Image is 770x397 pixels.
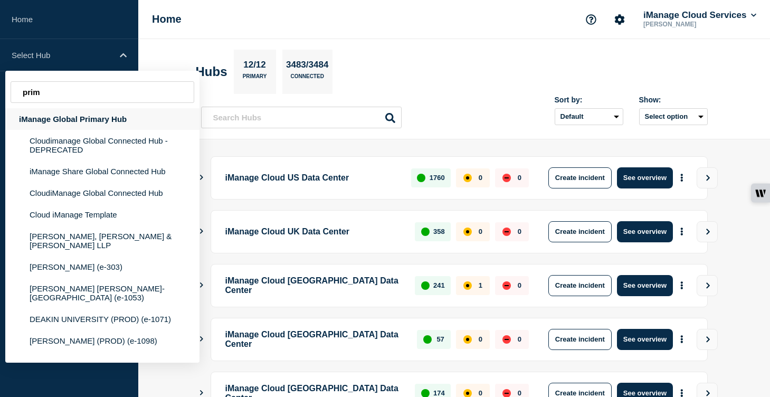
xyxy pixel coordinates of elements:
[548,329,612,350] button: Create incident
[199,281,204,289] button: Show Connected Hubs
[463,228,472,236] div: affected
[479,228,482,235] p: 0
[697,167,718,188] button: View
[5,108,199,130] div: iManage Global Primary Hub
[675,329,689,349] button: More actions
[641,21,751,28] p: [PERSON_NAME]
[617,329,673,350] button: See overview
[5,330,199,352] li: [PERSON_NAME] (PROD) (e-1098)
[518,335,521,343] p: 0
[433,281,445,289] p: 241
[199,228,204,235] button: Show Connected Hubs
[5,308,199,330] li: DEAKIN UNIVERSITY (PROD) (e-1071)
[421,281,430,290] div: up
[617,167,673,188] button: See overview
[675,276,689,295] button: More actions
[502,174,511,182] div: down
[436,335,444,343] p: 57
[463,281,472,290] div: affected
[5,130,199,160] li: Cloudimanage Global Connected Hub - DEPRECATED
[639,108,708,125] button: Select option
[5,225,199,256] li: [PERSON_NAME], [PERSON_NAME] & [PERSON_NAME] LLP
[240,60,270,73] p: 12/12
[617,275,673,296] button: See overview
[479,281,482,289] p: 1
[548,221,612,242] button: Create incident
[639,96,708,104] div: Show:
[548,167,612,188] button: Create incident
[502,228,511,236] div: down
[243,73,267,84] p: Primary
[201,107,402,128] input: Search Hubs
[518,174,521,182] p: 0
[675,222,689,241] button: More actions
[423,335,432,344] div: up
[697,275,718,296] button: View
[518,281,521,289] p: 0
[5,256,199,278] li: [PERSON_NAME] (e-303)
[479,174,482,182] p: 0
[5,182,199,204] li: CloudiManage Global Connected Hub
[433,389,445,397] p: 174
[548,275,612,296] button: Create incident
[609,8,631,31] button: Account settings
[641,10,758,21] button: iManage Cloud Services
[463,174,472,182] div: affected
[518,228,521,235] p: 0
[430,174,445,182] p: 1760
[225,329,405,350] p: iManage Cloud [GEOGRAPHIC_DATA] Data Center
[463,335,472,344] div: affected
[199,389,204,397] button: Show Connected Hubs
[225,167,400,188] p: iManage Cloud US Data Center
[5,204,199,225] li: Cloud iManage Template
[225,221,403,242] p: iManage Cloud UK Data Center
[421,228,430,236] div: up
[291,73,324,84] p: Connected
[417,174,425,182] div: up
[479,389,482,397] p: 0
[479,335,482,343] p: 0
[555,108,623,125] select: Sort by
[199,335,204,343] button: Show Connected Hubs
[555,96,623,104] div: Sort by:
[199,174,204,182] button: Show Connected Hubs
[282,60,332,73] p: 3483/3484
[433,228,445,235] p: 358
[697,329,718,350] button: View
[697,221,718,242] button: View
[580,8,602,31] button: Support
[5,278,199,308] li: [PERSON_NAME] [PERSON_NAME]-[GEOGRAPHIC_DATA] (e-1053)
[5,352,199,373] li: Computec Engineering, Ltd. (e-1110)
[12,51,113,60] p: Select Hub
[5,160,199,182] li: iManage Share Global Connected Hub
[518,389,521,397] p: 0
[617,221,673,242] button: See overview
[502,335,511,344] div: down
[225,275,403,296] p: iManage Cloud [GEOGRAPHIC_DATA] Data Center
[675,168,689,187] button: More actions
[502,281,511,290] div: down
[152,13,182,25] h1: Home
[196,64,227,79] h2: Hubs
